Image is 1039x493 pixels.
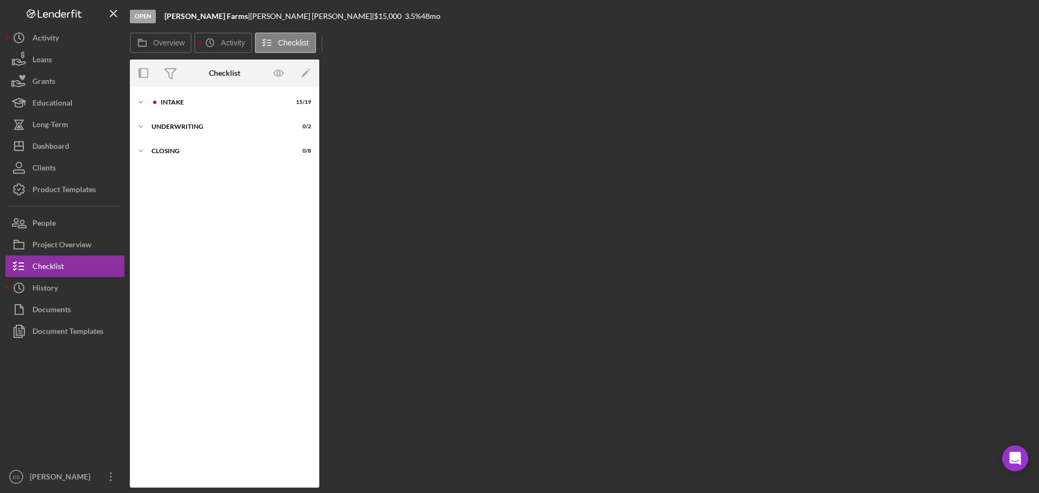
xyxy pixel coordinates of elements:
[32,49,52,73] div: Loans
[32,114,68,138] div: Long-Term
[152,148,284,154] div: Closing
[32,92,73,116] div: Educational
[13,474,20,480] text: ES
[221,38,245,47] label: Activity
[32,212,56,236] div: People
[152,123,284,130] div: Underwriting
[32,135,69,160] div: Dashboard
[250,12,374,21] div: [PERSON_NAME] [PERSON_NAME] |
[209,69,240,77] div: Checklist
[130,32,192,53] button: Overview
[5,234,124,255] button: Project Overview
[27,466,97,490] div: [PERSON_NAME]
[5,49,124,70] button: Loans
[32,299,71,323] div: Documents
[5,212,124,234] button: People
[421,12,440,21] div: 48 mo
[161,99,284,106] div: Intake
[165,11,248,21] b: [PERSON_NAME] Farms
[32,320,103,345] div: Document Templates
[5,277,124,299] button: History
[405,12,421,21] div: 3.5 %
[5,320,124,342] button: Document Templates
[32,255,64,280] div: Checklist
[5,466,124,488] button: ES[PERSON_NAME]
[5,299,124,320] button: Documents
[32,157,56,181] div: Clients
[32,179,96,203] div: Product Templates
[5,92,124,114] button: Educational
[130,10,156,23] div: Open
[165,12,250,21] div: |
[292,148,311,154] div: 0 / 8
[292,123,311,130] div: 0 / 2
[5,157,124,179] button: Clients
[194,32,252,53] button: Activity
[374,11,402,21] span: $15,000
[153,38,185,47] label: Overview
[5,114,124,135] button: Long-Term
[1002,445,1028,471] div: Open Intercom Messenger
[32,70,55,95] div: Grants
[5,179,124,200] button: Product Templates
[32,277,58,301] div: History
[278,38,309,47] label: Checklist
[292,99,311,106] div: 15 / 19
[5,27,124,49] button: Activity
[5,135,124,157] button: Dashboard
[255,32,316,53] button: Checklist
[32,234,91,258] div: Project Overview
[5,255,124,277] button: Checklist
[5,70,124,92] button: Grants
[32,27,59,51] div: Activity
